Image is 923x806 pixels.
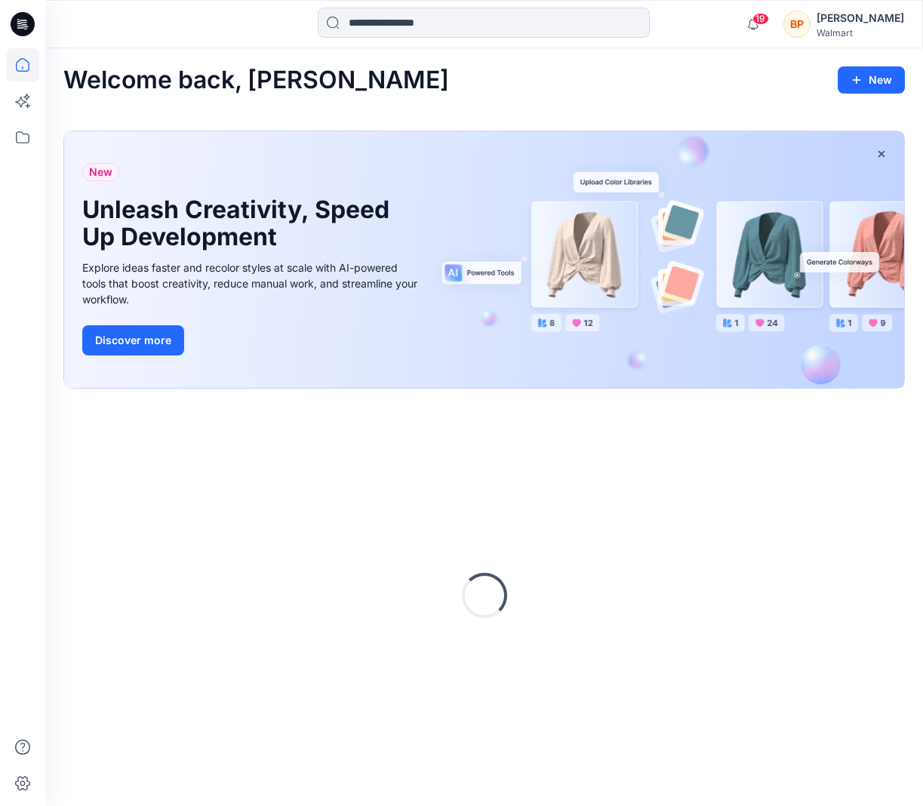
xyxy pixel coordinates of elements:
[82,196,399,251] h1: Unleash Creativity, Speed Up Development
[783,11,811,38] div: BP
[838,66,905,94] button: New
[82,325,184,355] button: Discover more
[817,27,904,38] div: Walmart
[82,325,422,355] a: Discover more
[817,9,904,27] div: [PERSON_NAME]
[82,260,422,307] div: Explore ideas faster and recolor styles at scale with AI-powered tools that boost creativity, red...
[89,163,112,181] span: New
[63,66,449,94] h2: Welcome back, [PERSON_NAME]
[752,13,769,25] span: 19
